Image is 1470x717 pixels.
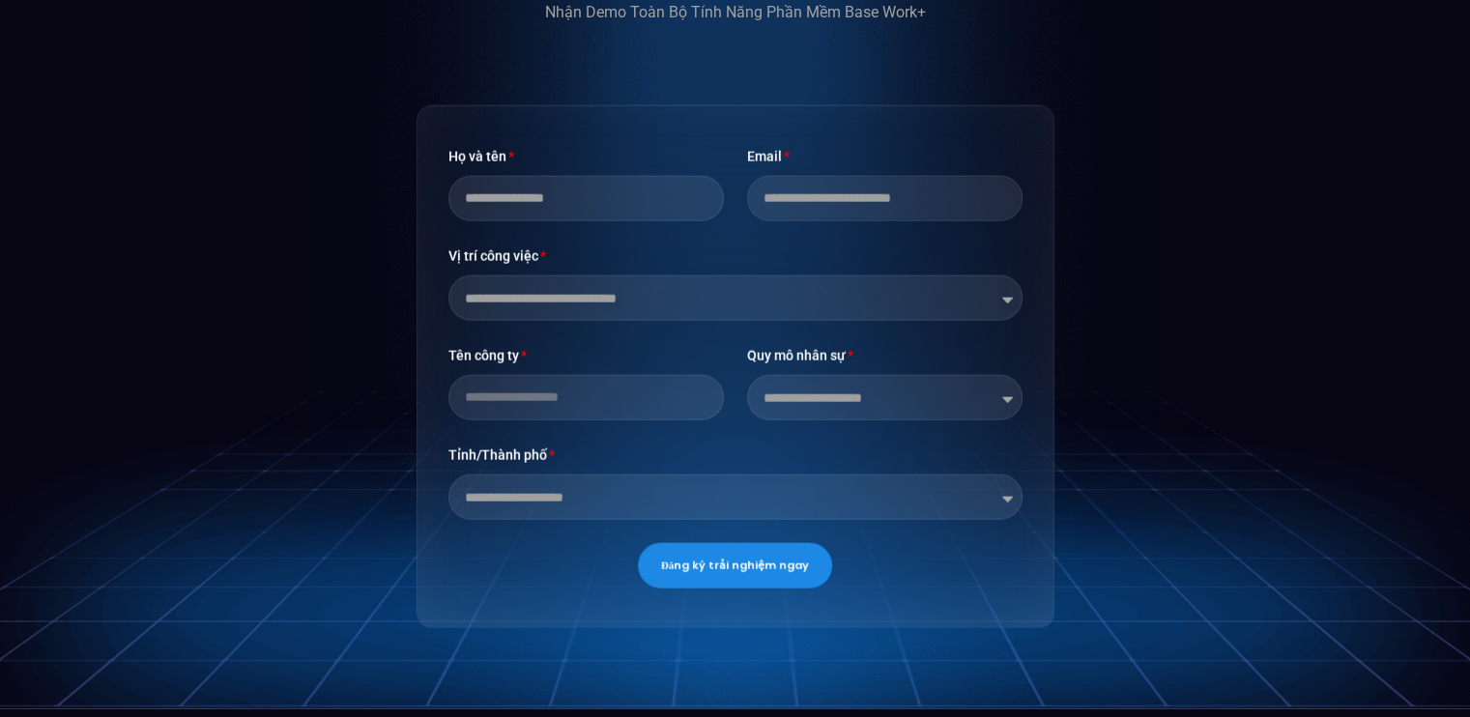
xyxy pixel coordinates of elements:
span: Đăng ký trải nghiệm ngay [661,560,809,571]
form: Biểu mẫu mới [448,145,1023,612]
button: Đăng ký trải nghiệm ngay [638,543,832,588]
label: Tên công ty [448,344,528,375]
label: Vị trí công việc [448,244,547,275]
label: Quy mô nhân sự [747,344,854,375]
label: Email [747,145,791,176]
label: Tỉnh/Thành phố [448,444,556,474]
p: Nhận Demo Toàn Bộ Tính Năng Phần Mềm Base Work+ [545,1,926,24]
label: Họ và tên [448,145,515,176]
